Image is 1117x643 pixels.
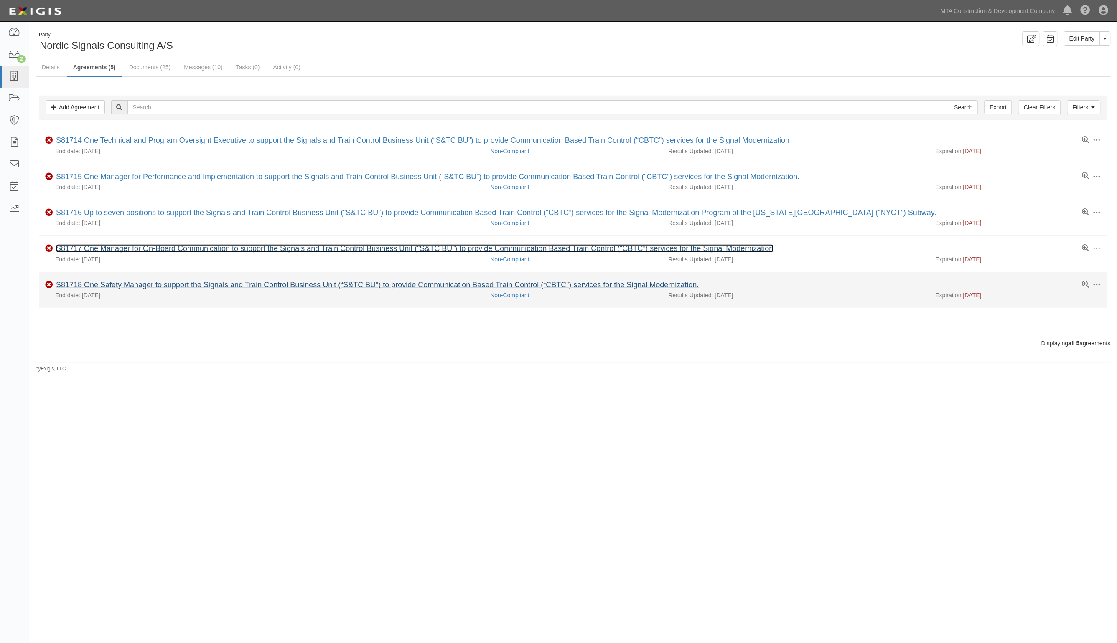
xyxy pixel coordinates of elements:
[29,339,1117,347] div: Displaying agreements
[936,219,1101,227] div: Expiration:
[6,4,64,19] img: Logo
[1069,340,1080,347] b: all 5
[45,173,53,180] i: Non-Compliant
[936,183,1101,191] div: Expiration:
[45,137,53,144] i: Non-Compliant
[56,172,800,181] a: S81715 One Manager for Performance and Implementation to support the Signals and Train Control Bu...
[36,365,66,372] small: by
[985,100,1012,114] a: Export
[56,208,936,217] a: S81716 Up to seven positions to support the Signals and Train Control Business Unit (“S&TC BU”) t...
[39,31,173,38] div: Party
[178,59,229,76] a: Messages (10)
[1082,281,1089,289] a: View results summary
[963,292,982,299] span: [DATE]
[45,291,484,299] div: End date: [DATE]
[490,184,529,190] a: Non-Compliant
[1064,31,1100,46] a: Edit Party
[963,184,982,190] span: [DATE]
[36,59,66,76] a: Details
[1082,245,1089,252] a: View results summary
[127,100,949,114] input: Search
[41,366,66,372] a: Exigis, LLC
[963,256,982,263] span: [DATE]
[490,292,529,299] a: Non-Compliant
[56,208,936,218] div: S81716 Up to seven positions to support the Signals and Train Control Business Unit (“S&TC BU”) t...
[123,59,177,76] a: Documents (25)
[963,148,982,154] span: [DATE]
[949,100,978,114] input: Search
[45,245,53,252] i: Non-Compliant
[936,255,1101,263] div: Expiration:
[490,148,529,154] a: Non-Compliant
[45,281,53,289] i: Non-Compliant
[1082,209,1089,216] a: View results summary
[936,3,1059,19] a: MTA Construction & Development Company
[963,220,982,226] span: [DATE]
[56,244,774,253] div: S81717 One Manager for On-Board Communication to support the Signals and Train Control Business U...
[669,219,923,227] div: Results Updated: [DATE]
[45,219,484,227] div: End date: [DATE]
[1082,137,1089,144] a: View results summary
[669,255,923,263] div: Results Updated: [DATE]
[45,147,484,155] div: End date: [DATE]
[56,136,789,144] a: S81714 One Technical and Program Oversight Executive to support the Signals and Train Control Bus...
[67,59,122,77] a: Agreements (5)
[56,172,800,182] div: S81715 One Manager for Performance and Implementation to support the Signals and Train Control Bu...
[669,291,923,299] div: Results Updated: [DATE]
[56,281,699,289] a: S81718 One Safety Manager to support the Signals and Train Control Business Unit (“S&TC BU”) to p...
[56,281,699,290] div: S81718 One Safety Manager to support the Signals and Train Control Business Unit (“S&TC BU”) to p...
[936,147,1101,155] div: Expiration:
[45,255,484,263] div: End date: [DATE]
[936,291,1101,299] div: Expiration:
[45,209,53,216] i: Non-Compliant
[45,183,484,191] div: End date: [DATE]
[669,183,923,191] div: Results Updated: [DATE]
[36,31,567,53] div: Nordic Signals Consulting A/S
[1082,172,1089,180] a: View results summary
[56,244,774,253] a: S81717 One Manager for On-Board Communication to support the Signals and Train Control Business U...
[490,220,529,226] a: Non-Compliant
[46,100,105,114] a: Add Agreement
[17,55,26,63] div: 2
[1067,100,1101,114] a: Filters
[1081,6,1091,16] i: Help Center - Complianz
[267,59,307,76] a: Activity (0)
[1018,100,1061,114] a: Clear Filters
[230,59,266,76] a: Tasks (0)
[490,256,529,263] a: Non-Compliant
[669,147,923,155] div: Results Updated: [DATE]
[40,40,173,51] span: Nordic Signals Consulting A/S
